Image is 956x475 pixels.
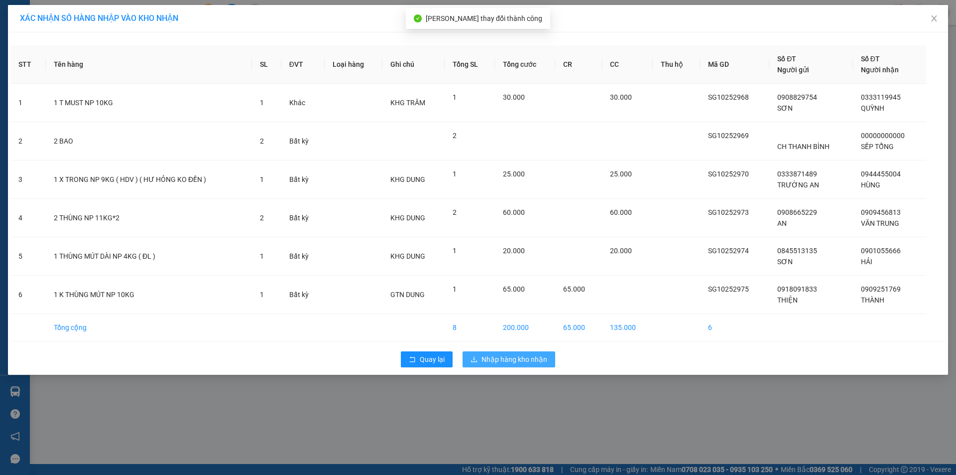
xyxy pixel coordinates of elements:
button: downloadNhập hàng kho nhận [463,351,555,367]
span: 0909251769 [861,285,901,293]
span: 0909456813 [861,208,901,216]
span: Số ĐT [777,55,796,63]
td: 5 [10,237,46,276]
span: VĂN TRUNG [861,219,899,227]
span: 1 [453,285,457,293]
span: Quay lại [420,354,445,365]
span: Nhập hàng kho nhận [481,354,547,365]
span: 1 [453,170,457,178]
th: Ghi chú [382,45,445,84]
span: SƠN [777,258,793,266]
span: SG10252970 [708,170,749,178]
th: STT [10,45,46,84]
th: CR [555,45,601,84]
strong: PHIẾU TRẢ HÀNG [48,13,101,21]
span: 0908665229 [777,208,817,216]
td: 2 THÙNG NP 11KG*2 [46,199,252,237]
button: rollbackQuay lại [401,351,453,367]
td: 1 THÙNG MÚT DÀI NP 4KG ( ĐL ) [46,237,252,276]
span: 30.000 [503,93,525,101]
th: Mã GD [700,45,770,84]
span: SG10252974 [708,247,749,255]
span: 0845513135 [777,247,817,255]
td: 6 [10,276,46,314]
span: 25.000 [610,170,632,178]
span: 0333119945 [861,93,901,101]
td: 1 [10,84,46,122]
span: [DATE]- [20,4,84,12]
td: 65.000 [555,314,601,341]
td: Tổng cộng [46,314,252,341]
span: 2 [260,214,264,222]
span: 2 [453,208,457,216]
span: 60.000 [503,208,525,216]
span: THÀNH [861,296,884,304]
span: SG10252968 [708,93,749,101]
span: 1 [260,252,264,260]
th: Thu hộ [653,45,700,84]
span: AN [777,219,787,227]
td: 1 X TRONG NP 9KG ( HDV ) ( HƯ HỎNG KO ĐỀN ) [46,160,252,199]
td: Bất kỳ [281,199,325,237]
span: HẢI [861,258,872,266]
span: 08:34:59 [DATE] [45,53,95,61]
span: 1 [260,175,264,183]
span: SƠN [777,104,793,112]
span: QUỲNH [861,104,884,112]
span: [PERSON_NAME] thay đổi thành công [426,14,542,22]
span: 0909022166 [74,44,114,52]
td: 4 [10,199,46,237]
span: 2 [260,137,264,145]
td: Khác [281,84,325,122]
span: 0908829754 [777,93,817,101]
span: 1 [260,99,264,107]
span: 1 [260,291,264,299]
span: 1 [453,93,457,101]
span: 20.000 [610,247,632,255]
span: N.nhận: [3,62,85,70]
td: 2 [10,122,46,160]
span: KHG DUNG [390,214,425,222]
span: Người gửi [777,66,809,74]
span: 1 [453,247,457,255]
span: XÁC NHẬN SỐ HÀNG NHẬP VÀO KHO NHẬN [20,13,178,23]
span: 65.000 [503,285,525,293]
span: N.gửi: [3,44,114,52]
span: 30.000 [610,93,632,101]
span: [PERSON_NAME] [43,5,84,12]
span: CH THANH BÌNH [777,143,830,151]
span: 00000000000 [861,132,905,140]
span: TRƯỜNG AN [777,181,819,189]
td: Bất kỳ [281,276,325,314]
span: GTN DUNG [390,291,425,299]
span: 0918091833 [777,285,817,293]
span: SẾP TỔNG [861,143,894,151]
span: 12:47- [3,4,84,12]
span: Số ĐT [861,55,880,63]
td: 6 [700,314,770,341]
span: KHG DUNG [390,175,425,183]
span: check-circle [414,14,422,22]
span: SG10252940 [59,22,115,33]
span: 60.000 [610,208,632,216]
span: 0901055666 [861,247,901,255]
td: 1 T MUST NP 10KG [46,84,252,122]
th: Loại hàng [325,45,382,84]
strong: MĐH: [35,22,114,33]
td: Bất kỳ [281,122,325,160]
span: 65.000 [563,285,585,293]
span: 0944455004 [861,170,901,178]
th: ĐVT [281,45,325,84]
span: rollback [409,356,416,364]
span: 0848181806 [45,62,85,70]
span: 25.000 [503,170,525,178]
span: close [930,14,938,22]
td: 8 [445,314,495,341]
span: THIỆN [777,296,798,304]
th: Tổng SL [445,45,495,84]
th: SL [252,45,281,84]
span: HÙNG [861,181,880,189]
span: Người nhận [861,66,899,74]
span: 2 [453,132,457,140]
span: Tên hàng: [3,72,73,80]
